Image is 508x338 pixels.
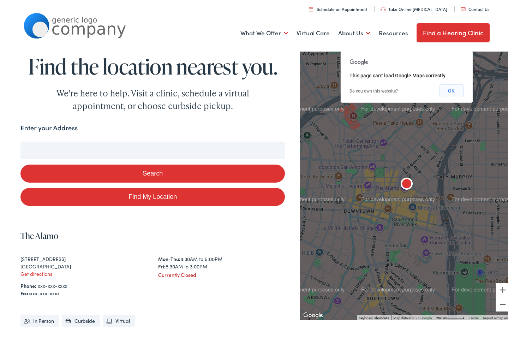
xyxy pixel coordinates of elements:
[379,18,408,45] a: Resources
[461,4,489,10] a: Contact Us
[20,261,148,268] div: [GEOGRAPHIC_DATA]
[381,4,447,10] a: Take Online [MEDICAL_DATA]
[381,5,386,10] img: utility icon
[338,18,370,45] a: About Us
[158,254,180,261] strong: Mon-Thu:
[301,309,325,318] a: Open this area in Google Maps (opens a new window)
[40,85,266,111] div: We're here to help. Visit a clinic, schedule a virtual appointment, or choose curbside pickup.
[461,6,466,9] img: utility icon
[309,4,367,10] a: Schedule an Appointment
[20,254,148,261] div: [STREET_ADDRESS]
[20,163,285,181] button: Search
[20,228,58,240] a: The Alamo
[20,280,36,287] strong: Phone:
[20,140,285,158] input: Enter your address or zip code
[20,288,30,295] strong: Fax:
[469,314,479,318] a: Terms (opens in new tab)
[158,261,166,268] strong: Fri:
[20,121,78,131] label: Enter your Address
[20,53,285,76] h1: Find the location nearest you.
[349,71,447,77] span: This page can't load Google Maps correctly.
[158,254,285,268] div: 8:30AM to 5:00PM 8:30AM to 3:00PM
[20,288,285,295] div: xxx-xxx-xxxx
[439,83,464,95] button: OK
[349,87,398,92] a: Do you own this website?
[62,313,100,325] li: Curbside
[297,18,330,45] a: Virtual Care
[38,280,67,287] a: xxx-xxx-xxxx
[103,313,135,325] li: Virtual
[158,269,285,277] div: Currently Closed
[434,313,467,318] button: Map Scale: 200 m per 48 pixels
[20,313,59,325] li: In Person
[359,314,389,319] button: Keyboard shortcuts
[240,18,288,45] a: What We Offer
[301,309,325,318] img: Google
[20,268,52,275] a: Get directions
[398,174,415,191] div: The Alamo
[393,314,432,318] span: Map data ©2025 Google
[417,22,490,41] a: Find a Hearing Clinic
[20,186,285,204] a: Find My Location
[436,314,446,318] span: 200 m
[309,5,313,10] img: utility icon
